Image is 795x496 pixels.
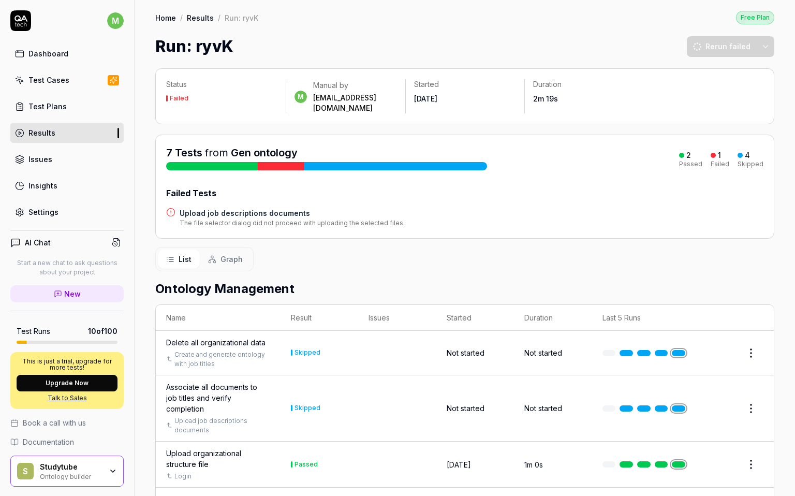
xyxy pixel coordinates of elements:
button: Free Plan [736,10,774,24]
a: Settings [10,202,124,222]
a: Upload job descriptions documents [180,208,405,218]
div: Issues [28,154,52,165]
div: Studytube [40,462,102,472]
div: Insights [28,180,57,191]
div: Run: ryvK [225,12,258,23]
time: [DATE] [414,94,437,103]
td: Not started [514,375,592,442]
a: Gen ontology [231,147,298,159]
a: Test Plans [10,96,124,116]
td: Not started [514,331,592,375]
button: Graph [200,250,251,269]
div: The file selector dialog did not proceed with uploading the selected files. [180,218,405,228]
button: Rerun failed [687,36,757,57]
span: from [205,147,228,159]
a: Results [187,12,214,23]
div: Dashboard [28,48,68,59]
th: Name [156,305,281,331]
a: Insights [10,176,124,196]
h1: Run: ryvK [155,35,233,58]
td: Not started [436,331,514,375]
p: Duration [533,79,636,90]
span: 10 of 100 [88,326,117,337]
div: Passed [679,161,702,167]
h4: AI Chat [25,237,51,248]
a: Delete all organizational data [166,337,266,348]
span: New [64,288,81,299]
div: Failed [711,161,729,167]
span: List [179,254,192,265]
button: List [158,250,200,269]
a: Issues [10,149,124,169]
span: 7 Tests [166,147,202,159]
span: Book a call with us [23,417,86,428]
th: Duration [514,305,592,331]
p: Start a new chat to ask questions about your project [10,258,124,277]
button: Upgrade Now [17,375,117,391]
div: / [218,12,220,23]
th: Result [281,305,359,331]
a: Home [155,12,176,23]
div: 4 [745,151,750,160]
td: Not started [436,375,514,442]
span: Graph [220,254,243,265]
h5: Test Runs [17,327,50,336]
div: 2 [686,151,691,160]
time: 1m 0s [524,460,543,469]
div: Skipped [295,349,320,356]
button: SStudytubeOntology builder [10,456,124,487]
h2: Ontology Management [155,280,774,298]
th: Issues [358,305,436,331]
span: m [107,12,124,29]
a: Dashboard [10,43,124,64]
span: m [295,91,307,103]
a: Upload job descriptions documents [174,416,268,435]
span: S [17,463,34,479]
div: Skipped [738,161,763,167]
div: Failed Tests [166,187,763,199]
div: Skipped [295,405,320,411]
a: Associate all documents to job titles and verify completion [166,382,270,414]
a: New [10,285,124,302]
div: Results [28,127,55,138]
div: 1 [718,151,721,160]
div: Test Cases [28,75,69,85]
p: This is just a trial, upgrade for more tests! [17,358,117,371]
div: / [180,12,183,23]
p: Status [166,79,277,90]
th: Started [436,305,514,331]
div: Passed [295,461,318,468]
div: Ontology builder [40,472,102,480]
div: Test Plans [28,101,67,112]
a: Login [174,472,192,481]
a: Talk to Sales [17,393,117,403]
div: [EMAIL_ADDRESS][DOMAIN_NAME] [313,93,397,113]
a: Create and generate ontology with job titles [174,350,268,369]
time: 2m 19s [533,94,558,103]
div: Failed [170,95,188,101]
a: Documentation [10,436,124,447]
div: Free Plan [736,11,774,24]
span: Documentation [23,436,74,447]
a: Book a call with us [10,417,124,428]
a: Upload organizational structure file [166,448,270,470]
div: Settings [28,207,58,217]
button: m [107,10,124,31]
a: Results [10,123,124,143]
time: [DATE] [447,460,471,469]
p: Started [414,79,517,90]
th: Last 5 Runs [592,305,696,331]
a: Test Cases [10,70,124,90]
div: Manual by [313,80,397,91]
